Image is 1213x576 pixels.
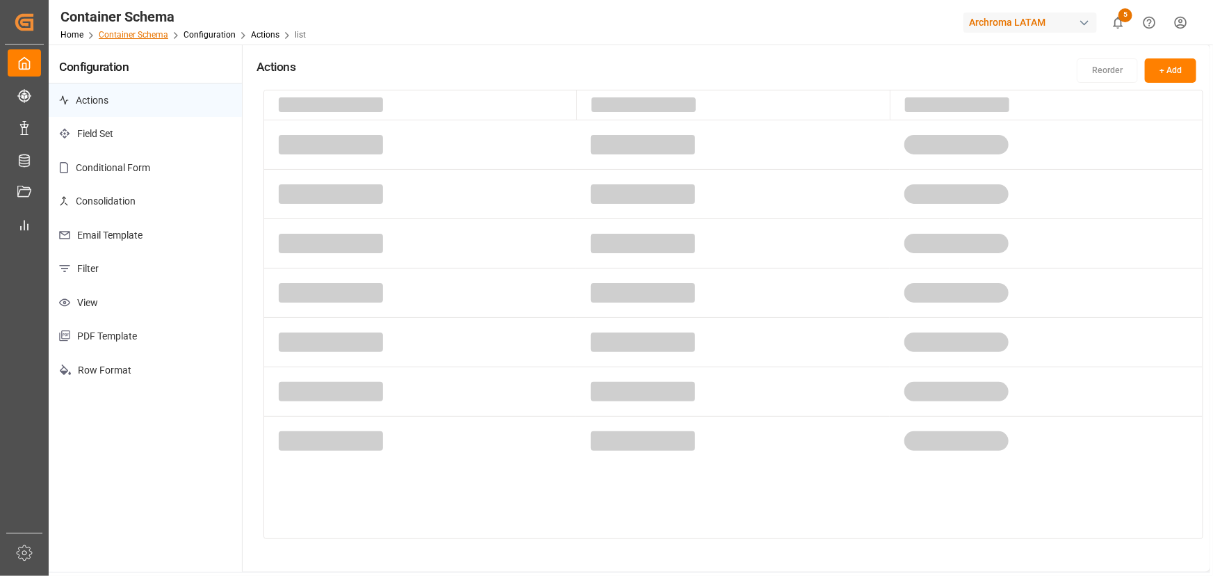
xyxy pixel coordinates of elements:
a: Actions [251,30,279,40]
button: Archroma LATAM [963,9,1102,35]
span: 5 [1118,8,1132,22]
div: Archroma LATAM [963,13,1097,33]
p: PDF Template [49,319,242,353]
a: Configuration [184,30,236,40]
div: Container Schema [60,6,306,27]
p: Consolidation [49,184,242,218]
p: Actions [49,83,242,118]
a: Home [60,30,83,40]
h4: Configuration [49,45,242,83]
a: Container Schema [99,30,168,40]
p: Conditional Form [49,151,242,185]
button: Help Center [1134,7,1165,38]
p: Row Format [49,353,242,387]
p: Field Set [49,117,242,151]
h4: Actions [257,58,296,76]
p: Filter [49,252,242,286]
p: Email Template [49,218,242,253]
button: + Add [1145,58,1196,83]
p: View [49,286,242,320]
button: show 5 new notifications [1102,7,1134,38]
